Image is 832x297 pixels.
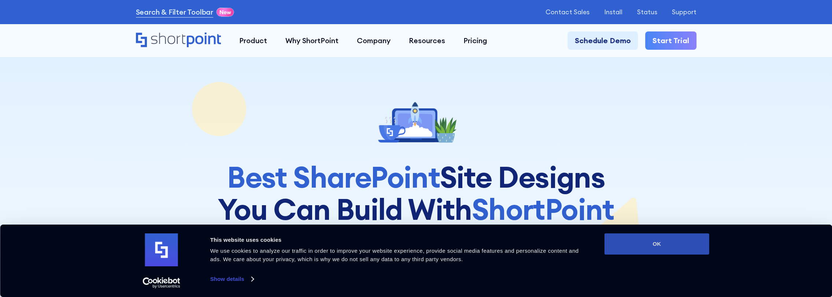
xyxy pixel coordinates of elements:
[129,277,193,288] a: Usercentrics Cookiebot - opens in a new window
[210,274,254,285] a: Show details
[637,8,657,16] a: Status
[700,212,832,297] div: Chat-Widget
[672,8,696,16] a: Support
[348,31,400,50] a: Company
[400,31,454,50] a: Resources
[210,161,622,225] h1: Site Designs You Can Build With
[227,158,440,195] span: Best SharePoint
[276,31,348,50] a: Why ShortPoint
[604,8,622,16] a: Install
[239,35,267,46] div: Product
[136,33,221,48] a: Home
[645,31,696,50] a: Start Trial
[285,35,339,46] div: Why ShortPoint
[454,31,496,50] a: Pricing
[604,233,709,255] button: OK
[210,236,588,244] div: This website uses cookies
[546,8,589,16] a: Contact Sales
[145,233,178,266] img: logo
[463,35,487,46] div: Pricing
[567,31,638,50] a: Schedule Demo
[136,7,213,18] a: Search & Filter Toolbar
[700,212,832,297] iframe: Chat Widget
[409,35,445,46] div: Resources
[230,31,276,50] a: Product
[472,191,614,228] span: ShortPoint
[357,35,391,46] div: Company
[210,248,579,262] span: We use cookies to analyze our traffic in order to improve your website experience, provide social...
